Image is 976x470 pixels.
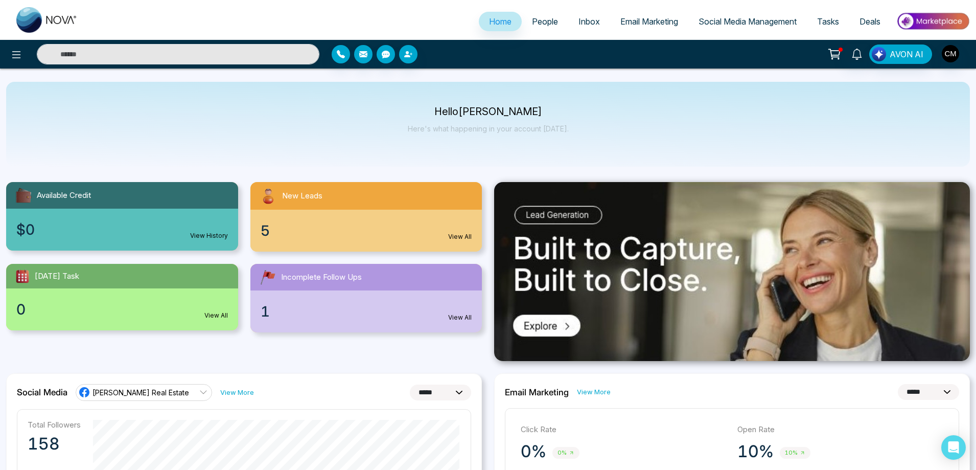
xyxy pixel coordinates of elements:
img: followUps.svg [259,268,277,286]
span: Inbox [578,16,600,27]
span: $0 [16,219,35,240]
p: 158 [28,434,81,454]
img: Market-place.gif [896,10,970,33]
span: 0% [552,447,579,459]
a: Home [479,12,522,31]
img: availableCredit.svg [14,186,33,205]
span: People [532,16,558,27]
a: View All [448,232,472,241]
p: Click Rate [521,424,727,436]
span: AVON AI [890,48,923,60]
img: User Avatar [942,45,959,62]
a: New Leads5View All [244,182,489,252]
h2: Social Media [17,387,67,397]
img: . [494,182,970,361]
a: Deals [849,12,891,31]
a: Incomplete Follow Ups1View All [244,264,489,332]
a: Email Marketing [610,12,688,31]
a: View More [577,387,611,397]
a: Tasks [807,12,849,31]
span: Social Media Management [699,16,797,27]
a: View More [220,388,254,397]
a: Social Media Management [688,12,807,31]
span: 0 [16,299,26,320]
span: [DATE] Task [35,271,79,282]
button: AVON AI [869,44,932,64]
a: Inbox [568,12,610,31]
img: newLeads.svg [259,186,278,206]
h2: Email Marketing [505,387,569,397]
p: Hello [PERSON_NAME] [408,107,569,116]
img: Lead Flow [872,47,886,61]
p: Open Rate [737,424,944,436]
span: [PERSON_NAME] Real Estate [92,388,189,397]
p: 10% [737,441,774,462]
p: Total Followers [28,420,81,430]
span: Home [489,16,512,27]
img: todayTask.svg [14,268,31,284]
p: 0% [521,441,546,462]
span: 10% [780,447,810,459]
span: 5 [261,220,270,241]
span: Available Credit [37,190,91,202]
span: 1 [261,301,270,322]
div: Open Intercom Messenger [941,435,966,460]
span: New Leads [282,190,322,202]
img: Nova CRM Logo [16,7,78,33]
span: Tasks [817,16,839,27]
p: Here's what happening in your account [DATE]. [408,124,569,133]
a: View All [204,311,228,320]
a: People [522,12,568,31]
a: View All [448,313,472,322]
span: Email Marketing [620,16,678,27]
span: Incomplete Follow Ups [281,272,362,283]
a: View History [190,231,228,240]
span: Deals [859,16,880,27]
